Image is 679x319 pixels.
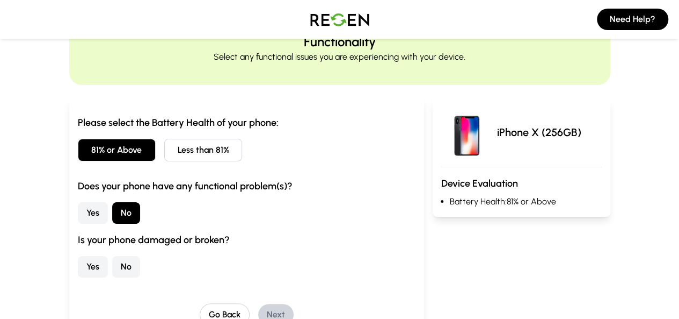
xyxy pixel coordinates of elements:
[214,51,465,63] p: Select any functional issues you are experiencing with your device.
[112,256,140,278] button: No
[450,195,602,208] li: Battery Health: 81% or Above
[78,179,415,194] h3: Does your phone have any functional problem(s)?
[78,139,156,161] button: 81% or Above
[78,232,415,247] h3: Is your phone damaged or broken?
[164,139,242,161] button: Less than 81%
[497,125,581,140] p: iPhone X (256GB)
[78,202,108,224] button: Yes
[597,9,668,30] button: Need Help?
[304,33,376,51] h2: Functionality
[78,256,108,278] button: Yes
[78,115,415,130] h3: Please select the Battery Health of your phone:
[441,107,493,158] img: iPhone X
[441,176,602,191] h3: Device Evaluation
[302,4,377,34] img: Logo
[112,202,140,224] button: No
